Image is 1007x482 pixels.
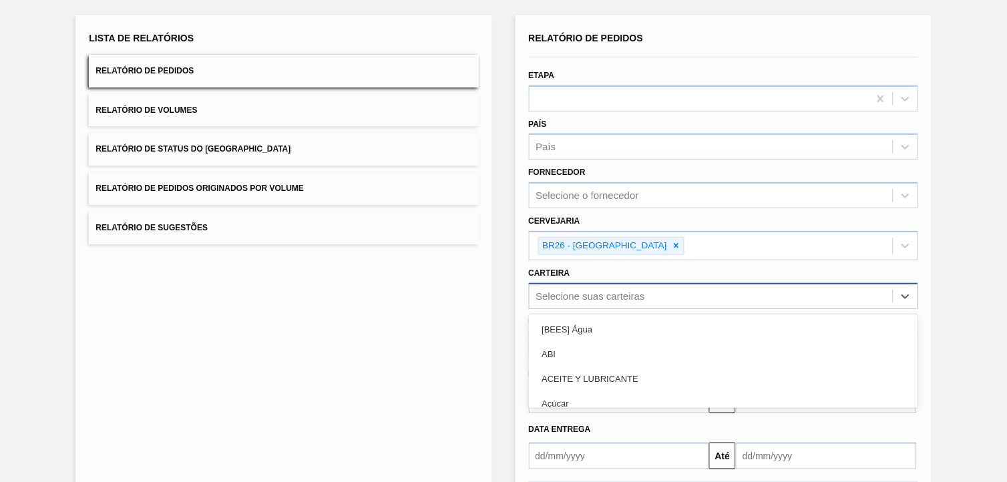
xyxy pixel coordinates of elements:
span: Lista de Relatórios [89,33,194,43]
button: Até [709,443,736,469]
input: dd/mm/yyyy [736,443,917,469]
span: Relatório de Pedidos [95,66,194,75]
button: Relatório de Volumes [89,94,478,127]
label: Carteira [529,268,570,278]
div: Selecione o fornecedor [536,190,639,202]
label: País [529,119,547,129]
button: Relatório de Status do [GEOGRAPHIC_DATA] [89,133,478,166]
span: Relatório de Volumes [95,105,197,115]
span: Relatório de Status do [GEOGRAPHIC_DATA] [95,144,290,154]
button: Relatório de Pedidos Originados por Volume [89,172,478,205]
div: BR26 - [GEOGRAPHIC_DATA] [539,238,669,254]
label: Cervejaria [529,216,580,226]
span: Relatório de Sugestões [95,223,208,232]
button: Relatório de Sugestões [89,212,478,244]
div: Açúcar [529,391,918,416]
label: Etapa [529,71,555,80]
button: Relatório de Pedidos [89,55,478,87]
div: ABI [529,342,918,367]
div: País [536,142,556,153]
span: Relatório de Pedidos [529,33,644,43]
span: Data entrega [529,425,591,434]
div: [BEES] Água [529,317,918,342]
span: Relatório de Pedidos Originados por Volume [95,184,304,193]
div: ACEITE Y LUBRICANTE [529,367,918,391]
div: Selecione suas carteiras [536,290,645,302]
input: dd/mm/yyyy [529,443,710,469]
label: Fornecedor [529,168,586,177]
